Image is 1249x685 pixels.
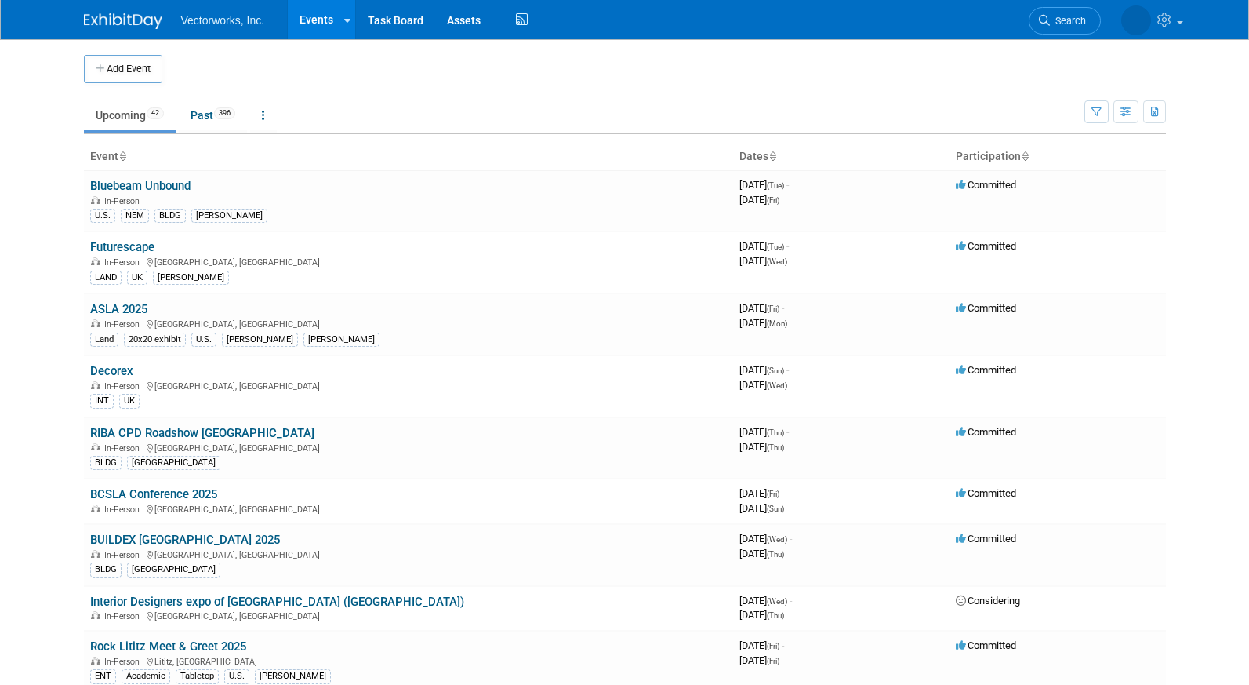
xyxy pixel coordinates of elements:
[90,669,116,683] div: ENT
[90,302,147,316] a: ASLA 2025
[1050,15,1086,27] span: Search
[782,639,784,651] span: -
[767,304,779,313] span: (Fri)
[767,366,784,375] span: (Sun)
[739,317,787,329] span: [DATE]
[176,669,219,683] div: Tabletop
[127,271,147,285] div: UK
[104,611,144,621] span: In-Person
[90,595,464,609] a: Interior Designers expo of [GEOGRAPHIC_DATA] ([GEOGRAPHIC_DATA])
[739,364,789,376] span: [DATE]
[127,456,220,470] div: [GEOGRAPHIC_DATA]
[1029,7,1101,35] a: Search
[90,533,280,547] a: BUILDEX [GEOGRAPHIC_DATA] 2025
[767,505,784,513] span: (Sun)
[782,302,784,314] span: -
[122,669,170,683] div: Academic
[956,533,1016,545] span: Committed
[739,194,779,206] span: [DATE]
[303,333,379,347] div: [PERSON_NAME]
[90,179,191,193] a: Bluebeam Unbound
[90,394,114,408] div: INT
[1021,150,1029,162] a: Sort by Participation Type
[179,100,247,130] a: Past396
[153,271,229,285] div: [PERSON_NAME]
[790,595,792,607] span: -
[956,639,1016,651] span: Committed
[767,196,779,205] span: (Fri)
[104,505,144,515] span: In-Person
[739,639,784,651] span: [DATE]
[90,441,727,454] div: [GEOGRAPHIC_DATA], [GEOGRAPHIC_DATA]
[739,240,789,252] span: [DATE]
[956,240,1016,252] span: Committed
[104,550,144,560] span: In-Person
[255,669,331,683] div: [PERSON_NAME]
[224,669,249,683] div: U.S.
[739,654,779,666] span: [DATE]
[949,144,1166,170] th: Participation
[91,505,100,512] img: In-Person Event
[786,426,789,438] span: -
[767,611,784,620] span: (Thu)
[1121,5,1151,35] img: Laura Bucci
[91,657,100,665] img: In-Person Event
[91,443,100,451] img: In-Person Event
[767,597,787,606] span: (Wed)
[739,548,784,559] span: [DATE]
[90,333,118,347] div: Land
[90,364,133,378] a: Decorex
[91,257,100,265] img: In-Person Event
[739,609,784,621] span: [DATE]
[956,179,1016,191] span: Committed
[733,144,949,170] th: Dates
[739,379,787,391] span: [DATE]
[222,333,298,347] div: [PERSON_NAME]
[90,209,115,223] div: U.S.
[84,55,162,83] button: Add Event
[767,428,784,437] span: (Thu)
[90,502,727,515] div: [GEOGRAPHIC_DATA], [GEOGRAPHIC_DATA]
[90,609,727,621] div: [GEOGRAPHIC_DATA], [GEOGRAPHIC_DATA]
[104,319,144,330] span: In-Person
[956,364,1016,376] span: Committed
[91,319,100,327] img: In-Person Event
[767,657,779,665] span: (Fri)
[786,364,789,376] span: -
[767,181,784,190] span: (Tue)
[786,179,789,191] span: -
[90,271,122,285] div: LAND
[121,209,149,223] div: NEM
[767,443,784,452] span: (Thu)
[124,333,186,347] div: 20x20 exhibit
[104,443,144,454] span: In-Person
[84,100,176,130] a: Upcoming42
[767,535,787,544] span: (Wed)
[91,196,100,204] img: In-Person Event
[739,487,784,499] span: [DATE]
[104,381,144,392] span: In-Person
[739,302,784,314] span: [DATE]
[767,642,779,650] span: (Fri)
[956,595,1020,607] span: Considering
[786,240,789,252] span: -
[90,317,727,330] div: [GEOGRAPHIC_DATA], [GEOGRAPHIC_DATA]
[767,319,787,328] span: (Mon)
[90,456,122,470] div: BLDG
[90,548,727,560] div: [GEOGRAPHIC_DATA], [GEOGRAPHIC_DATA]
[739,179,789,191] span: [DATE]
[119,394,140,408] div: UK
[90,563,122,577] div: BLDG
[191,333,216,347] div: U.S.
[181,14,265,27] span: Vectorworks, Inc.
[90,639,246,654] a: Rock Lititz Meet & Greet 2025
[90,487,217,501] a: BCSLA Conference 2025
[91,381,100,389] img: In-Person Event
[956,487,1016,499] span: Committed
[104,196,144,206] span: In-Person
[767,381,787,390] span: (Wed)
[739,502,784,514] span: [DATE]
[191,209,267,223] div: [PERSON_NAME]
[956,302,1016,314] span: Committed
[90,654,727,667] div: Lititz, [GEOGRAPHIC_DATA]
